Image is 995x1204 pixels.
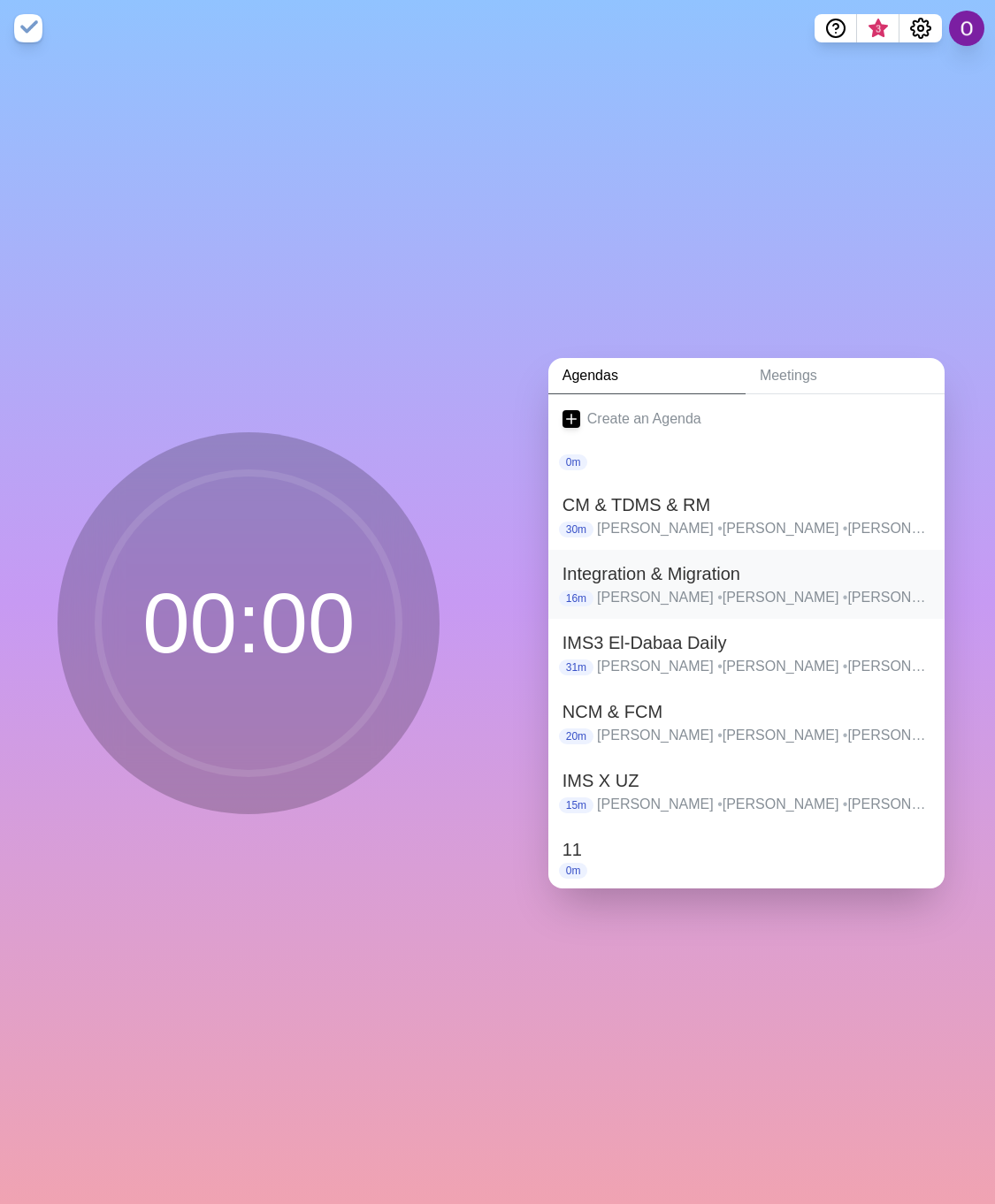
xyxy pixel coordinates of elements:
p: [PERSON_NAME] [PERSON_NAME] [PERSON_NAME] [PERSON_NAME] [PERSON_NAME] [PERSON_NAME] [PERSON_NAME]... [597,794,930,815]
p: 30m [559,522,593,537]
h2: 11 [563,836,930,863]
button: What’s new [857,14,899,42]
span: • [843,796,848,812]
h2: IMS3 El-Dabaa Daily [563,629,930,656]
span: 3 [871,22,885,36]
p: 16m [559,591,593,606]
button: Settings [899,14,942,42]
a: Agendas [548,358,746,394]
p: [PERSON_NAME] [PERSON_NAME] [PERSON_NAME] [PERSON_NAME] [PERSON_NAME] [PERSON_NAME] [PERSON_NAME]... [597,518,930,539]
h2: NCM & FCM [563,698,930,725]
button: Help [815,14,857,42]
h2: Integration & Migration [563,560,930,587]
span: • [717,590,723,605]
span: • [717,796,723,812]
p: 0m [559,863,588,879]
p: [PERSON_NAME] [PERSON_NAME] [PERSON_NAME] [PERSON_NAME] [PERSON_NAME] [PERSON_NAME] [PERSON_NAME]... [597,656,930,677]
p: 31m [559,659,593,675]
span: • [843,659,848,674]
span: • [843,521,848,536]
span: • [843,590,848,605]
span: • [717,521,723,536]
span: • [717,728,723,743]
h2: IMS X UZ [563,767,930,794]
span: • [843,728,848,743]
a: Meetings [746,358,945,394]
p: [PERSON_NAME] [PERSON_NAME] [PERSON_NAME] [PERSON_NAME] [PERSON_NAME] [PERSON_NAME] [PERSON_NAME]... [597,725,930,746]
p: 15m [559,797,593,813]
p: 0m [559,454,588,470]
img: timeblocks logo [14,14,42,42]
span: • [717,659,723,674]
p: 20m [559,728,593,744]
h2: CM & TDMS & RM [563,492,930,518]
p: [PERSON_NAME] [PERSON_NAME] [PERSON_NAME] [PERSON_NAME] [PERSON_NAME] [PERSON_NAME] [PERSON_NAME]... [597,587,930,608]
a: Create an Agenda [548,394,945,444]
